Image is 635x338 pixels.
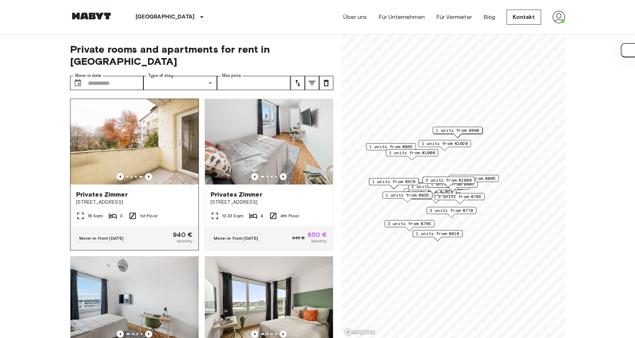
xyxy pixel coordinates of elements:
label: Move-in date [75,73,101,79]
div: Map marker [386,149,438,160]
span: 2 units from €770 [430,207,473,214]
div: Map marker [369,178,419,189]
button: Previous image [251,331,258,338]
label: Max price [222,73,241,79]
button: Previous image [117,331,124,338]
a: Kontakt [507,10,541,25]
span: 1 units from €940 [436,127,479,134]
span: [STREET_ADDRESS] [76,199,193,206]
div: Map marker [385,220,434,231]
span: 4 [260,213,263,219]
p: [GEOGRAPHIC_DATA] [136,13,195,21]
span: 2 units from €785 [388,220,431,227]
a: Über uns [343,13,367,21]
span: 1 units from €1000 [389,150,435,156]
div: Map marker [382,192,432,203]
span: 12.32 Sqm [222,213,243,219]
span: 2 units from €1000 [425,177,471,183]
img: Marketing picture of unit DE-02-037-02M [70,99,199,184]
span: 945 € [292,235,305,241]
span: [STREET_ADDRESS] [211,199,327,206]
span: 850 € [308,232,327,238]
span: Privates Zimmer [76,190,128,199]
span: 940 € [173,232,193,238]
span: 1 units from €865 [369,144,413,150]
img: Marketing picture of unit DE-02-022-003-03HF [205,99,333,184]
span: Move-in from [DATE] [214,235,258,241]
div: Map marker [428,181,477,192]
div: Map marker [427,207,476,218]
div: Map marker [422,177,475,188]
div: Map marker [413,230,462,241]
button: tune [319,76,333,90]
div: Map marker [449,175,499,186]
span: 1st Floor [140,213,158,219]
button: Previous image [145,173,152,180]
a: Für Vermieter [436,13,472,21]
img: avatar [552,11,565,24]
button: Previous image [145,331,152,338]
span: 4th Floor [280,213,299,219]
span: 1 units from €805 [452,175,496,182]
div: Map marker [435,193,485,204]
span: Monthly [311,238,327,244]
button: Previous image [117,173,124,180]
span: 3 [120,213,122,219]
button: Previous image [280,331,287,338]
span: 18 Sqm [88,213,103,219]
span: 1 units from €810 [416,230,459,237]
span: Private rooms and apartments for rent in [GEOGRAPHIC_DATA] [70,43,333,67]
div: Map marker [366,143,416,154]
a: Für Unternehmen [379,13,425,21]
a: Marketing picture of unit DE-02-022-003-03HFPrevious imagePrevious imagePrivates Zimmer[STREET_AD... [205,99,333,250]
a: Blog [483,13,496,21]
span: 1 units from €1020 [422,140,467,147]
span: Move-in from [DATE] [79,235,124,241]
button: Previous image [280,173,287,180]
label: Type of stay [148,73,173,79]
span: 1 units from €835 [386,192,429,198]
button: tune [305,76,319,90]
img: Habyt [70,12,113,20]
button: Previous image [251,173,258,180]
span: Privates Zimmer [211,190,262,199]
a: Mapbox logo [344,328,375,336]
div: Map marker [418,140,471,151]
button: tune [291,76,305,90]
span: 1 units from €970 [372,178,416,185]
span: 1 units from €1010 [420,183,466,189]
span: Monthly [177,238,192,244]
a: Previous imagePrevious imagePrivates Zimmer[STREET_ADDRESS]18 Sqm31st FloorMove-in from [DATE]940... [70,99,199,250]
button: Choose date [71,76,85,90]
span: 3 units from €785 [438,193,481,200]
div: Map marker [433,127,482,138]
